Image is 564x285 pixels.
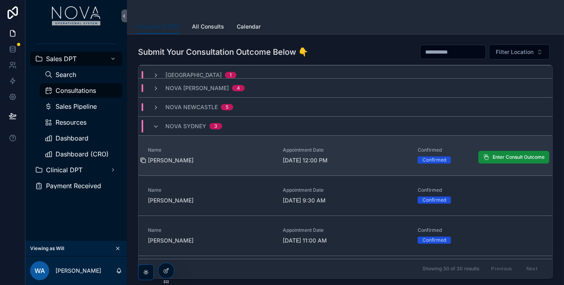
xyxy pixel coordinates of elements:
span: Sales DPT [46,56,77,62]
span: Dashboard (CRO) [56,151,109,157]
div: 1 [230,72,232,78]
span: Payment Received [46,183,101,189]
span: Calendar [237,23,261,31]
span: Consults [DATE] [136,23,179,31]
a: Sales Pipeline [40,99,122,114]
span: [PERSON_NAME] [148,237,273,245]
a: Calendar [237,19,261,35]
span: Enter Consult Outcome [493,154,545,160]
span: Confirmed [418,227,543,233]
img: App logo [52,6,101,25]
span: Nova Sydney [165,122,206,130]
span: Name [148,227,273,233]
span: Name [148,187,273,193]
div: 4 [237,85,240,91]
a: Resources [40,115,122,129]
span: Viewing as Will [30,245,64,252]
span: [PERSON_NAME] [148,156,273,164]
span: Nova [PERSON_NAME] [165,84,229,92]
a: Search [40,67,122,82]
a: All Consults [192,19,224,35]
div: 3 [214,123,217,129]
button: Enter Consult Outcome [478,151,549,164]
span: WA [35,266,45,275]
a: Dashboard [40,131,122,145]
p: [PERSON_NAME] [56,267,101,275]
div: Confirmed [422,196,446,204]
div: Confirmed [422,156,446,164]
span: Filter Location [496,48,533,56]
span: All Consults [192,23,224,31]
a: Clinical DPT [30,163,122,177]
span: [DATE] 9:30 AM [283,196,408,204]
span: Search [56,71,76,78]
span: Resources [56,119,86,125]
span: Appointment Date [283,147,408,153]
div: scrollable content [25,32,127,203]
span: Consultations [56,87,96,94]
div: Confirmed [422,237,446,244]
a: Consultations [40,83,122,98]
span: Showing 30 of 30 results [422,266,479,272]
a: Sales DPT [30,52,122,66]
span: [PERSON_NAME] [148,196,273,204]
span: [GEOGRAPHIC_DATA] [165,71,222,79]
span: Dashboard [56,135,88,141]
span: [DATE] 12:00 PM [283,156,408,164]
span: [DATE] 11:00 AM [283,237,408,245]
span: Nova Newcastle [165,103,218,111]
span: Name [148,147,273,153]
span: Appointment Date [283,227,408,233]
span: Appointment Date [283,187,408,193]
a: Name[PERSON_NAME]Appointment Date[DATE] 9:30 AMConfirmedConfirmed [138,175,552,216]
a: Dashboard (CRO) [40,147,122,161]
a: Name[PERSON_NAME]Appointment Date[DATE] 12:00 PMConfirmedConfirmedEnter Consult Outcome [138,135,552,175]
span: Confirmed [418,147,543,153]
h1: Submit Your Consultation Outcome Below 👇 [138,46,308,58]
div: 5 [226,104,228,110]
span: Confirmed [418,187,543,193]
a: Name[PERSON_NAME]Appointment Date[DATE] 11:00 AMConfirmedConfirmed [138,216,552,256]
a: Consults [DATE] [136,19,179,35]
span: Clinical DPT [46,167,82,173]
span: Sales Pipeline [56,103,97,110]
button: Select Button [489,44,550,60]
a: Payment Received [30,179,122,193]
